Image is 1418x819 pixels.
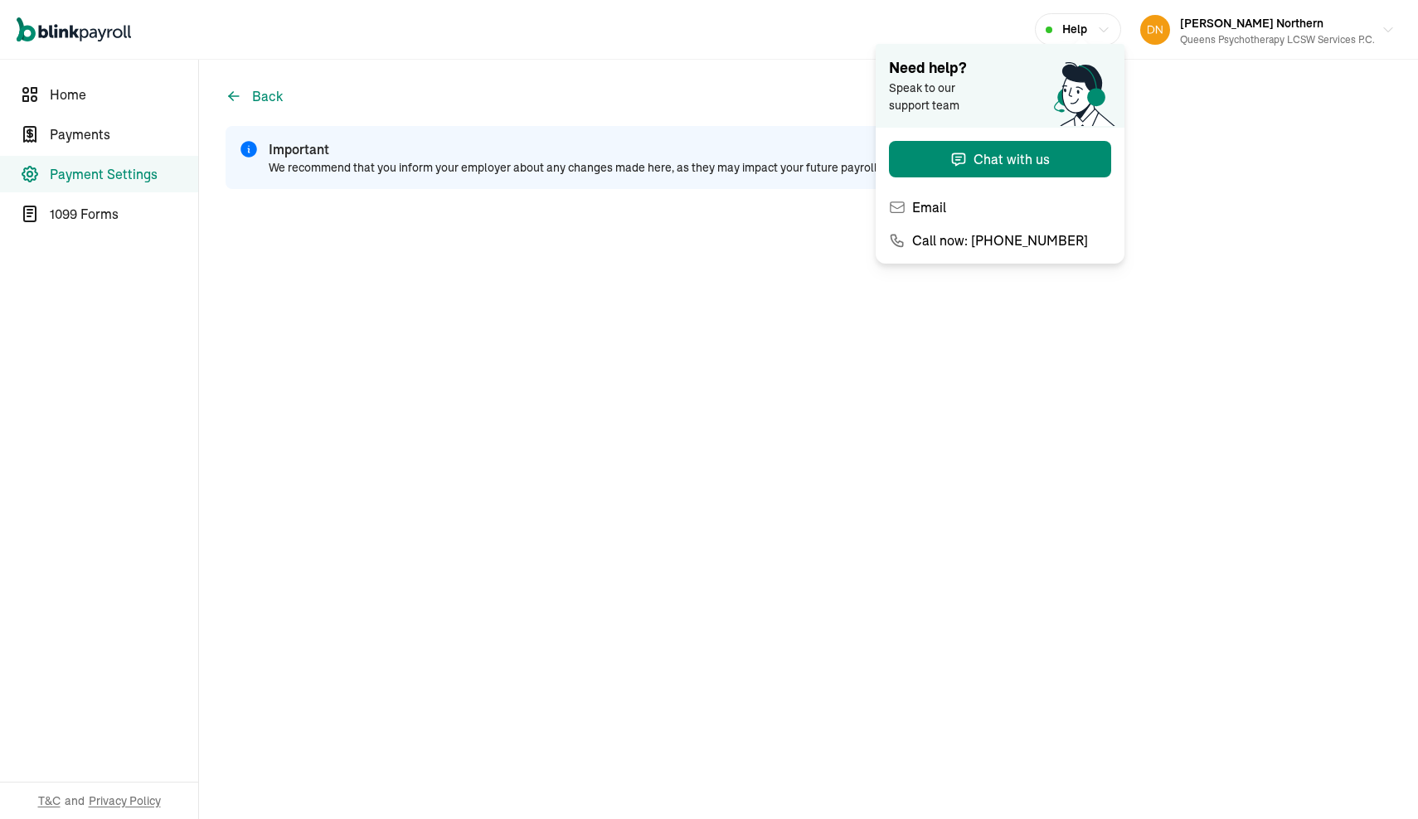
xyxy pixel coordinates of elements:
[1062,21,1087,38] span: Help
[889,191,1111,224] button: Email
[17,6,131,54] nav: Global
[1134,640,1418,819] iframe: Chat Widget
[889,80,959,113] span: Speak to our support team
[889,141,1111,177] button: Chat with us
[950,149,1050,169] div: Chat with us
[889,224,1111,257] button: Call now: [PHONE_NUMBER]
[889,57,1111,80] span: Need help?
[1180,32,1375,47] div: Queens Psychotherapy LCSW Services P.C.
[1180,16,1323,31] span: [PERSON_NAME] Northern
